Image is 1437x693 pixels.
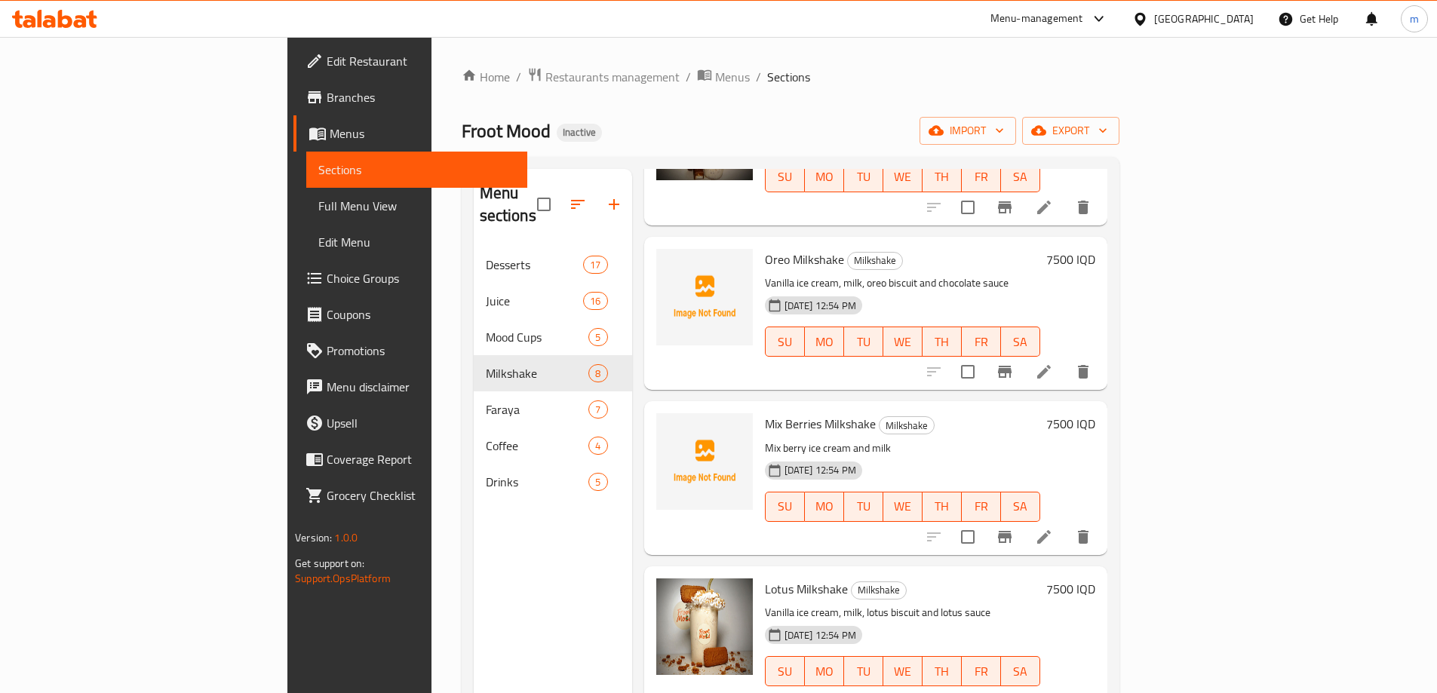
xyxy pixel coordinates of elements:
p: Mix berry ice cream and milk [765,439,1040,458]
span: SU [772,331,799,353]
a: Choice Groups [293,260,527,296]
span: TH [929,495,956,517]
div: items [588,328,607,346]
button: export [1022,117,1119,145]
span: Version: [295,528,332,547]
span: Grocery Checklist [327,486,515,504]
button: SA [1001,162,1040,192]
span: Menu disclaimer [327,378,515,396]
button: Branch-specific-item [987,354,1023,390]
a: Promotions [293,333,527,369]
a: Sections [306,152,527,188]
button: SU [765,492,805,522]
img: Lotus Milkshake [656,578,753,675]
span: Milkshake [486,364,589,382]
div: [GEOGRAPHIC_DATA] [1154,11,1254,27]
span: 5 [589,475,606,489]
span: Lotus Milkshake [765,578,848,600]
span: Sections [318,161,515,179]
span: Drinks [486,473,589,491]
button: TU [844,162,883,192]
button: SU [765,162,805,192]
span: 16 [584,294,606,308]
span: MO [811,661,838,682]
span: Promotions [327,342,515,360]
span: WE [889,495,917,517]
a: Edit menu item [1035,363,1053,381]
button: delete [1065,519,1101,555]
span: Upsell [327,414,515,432]
span: Juice [486,292,584,310]
span: SA [1007,166,1034,188]
span: Branches [327,88,515,106]
a: Edit Menu [306,224,527,260]
span: m [1410,11,1419,27]
div: items [588,364,607,382]
button: FR [962,327,1001,357]
button: TH [923,327,962,357]
a: Full Menu View [306,188,527,224]
h6: 7500 IQD [1046,249,1095,270]
span: [DATE] 12:54 PM [778,463,862,477]
span: 17 [584,258,606,272]
button: Branch-specific-item [987,189,1023,225]
nav: Menu sections [474,241,632,506]
a: Coupons [293,296,527,333]
span: MO [811,166,838,188]
a: Support.OpsPlatform [295,569,391,588]
h6: 7500 IQD [1046,578,1095,599]
button: TU [844,656,883,686]
span: Oreo Milkshake [765,248,844,271]
div: Juice16 [474,283,632,319]
a: Edit menu item [1035,528,1053,546]
span: SU [772,661,799,682]
button: TH [923,162,962,192]
span: 4 [589,439,606,453]
img: Oreo Milkshake [656,249,753,345]
button: WE [883,492,923,522]
button: TH [923,492,962,522]
button: MO [805,656,844,686]
span: FR [968,495,995,517]
div: items [588,400,607,419]
button: WE [883,162,923,192]
li: / [756,68,761,86]
span: FR [968,661,995,682]
li: / [686,68,691,86]
a: Menus [293,115,527,152]
a: Grocery Checklist [293,477,527,514]
span: Full Menu View [318,197,515,215]
span: 5 [589,330,606,345]
span: export [1034,121,1107,140]
button: SA [1001,656,1040,686]
h6: 7500 IQD [1046,413,1095,434]
div: Coffee4 [474,428,632,464]
span: SU [772,495,799,517]
button: FR [962,656,1001,686]
div: Menu-management [990,10,1083,28]
span: Restaurants management [545,68,680,86]
span: Inactive [557,126,602,139]
span: MO [811,495,838,517]
div: Milkshake [851,581,907,599]
button: MO [805,327,844,357]
button: WE [883,656,923,686]
button: WE [883,327,923,357]
span: SA [1007,331,1034,353]
button: Branch-specific-item [987,519,1023,555]
span: Edit Restaurant [327,52,515,70]
div: Inactive [557,124,602,142]
span: MO [811,331,838,353]
span: 1.0.0 [334,528,358,547]
button: SU [765,656,805,686]
span: Sort sections [560,186,596,222]
nav: breadcrumb [462,67,1119,87]
span: Coverage Report [327,450,515,468]
button: SA [1001,492,1040,522]
button: TU [844,492,883,522]
div: Milkshake8 [474,355,632,391]
a: Edit Restaurant [293,43,527,79]
span: Faraya [486,400,589,419]
span: Milkshake [852,581,906,599]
